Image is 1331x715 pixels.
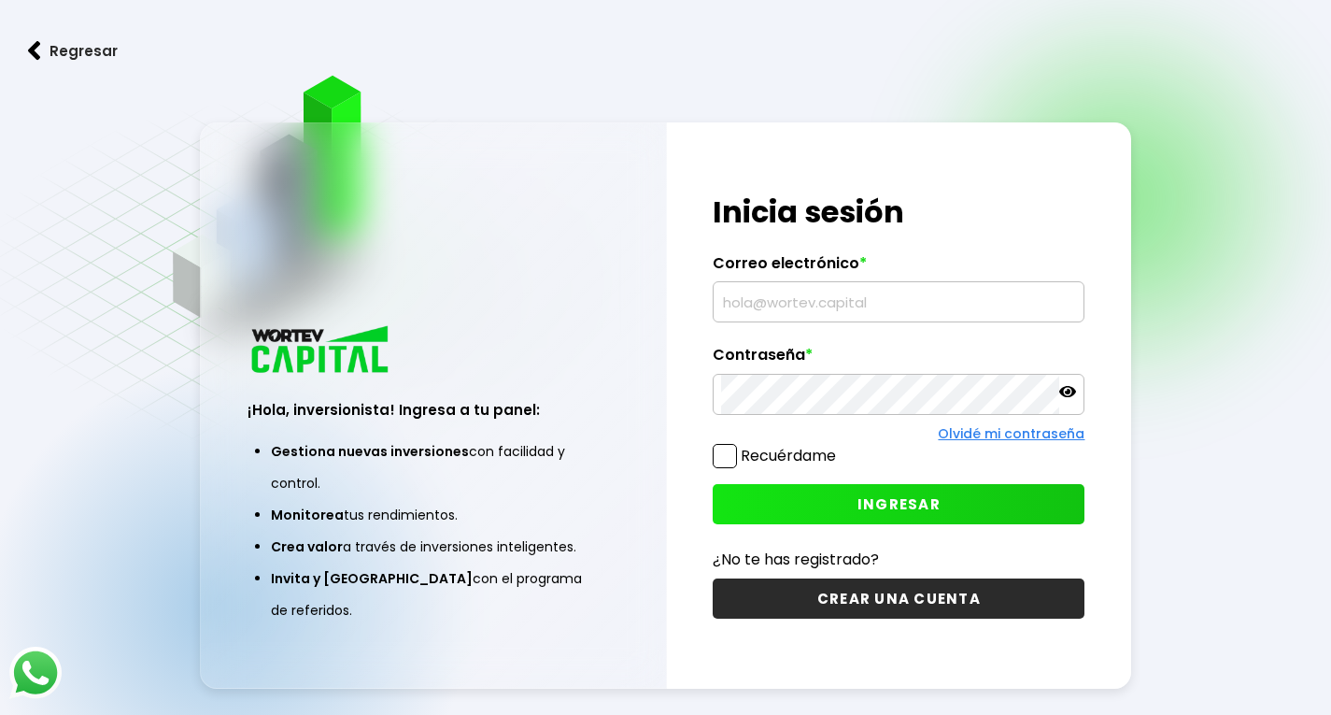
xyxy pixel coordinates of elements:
[713,484,1084,524] button: INGRESAR
[741,445,836,466] label: Recuérdame
[248,323,395,379] img: logo_wortev_capital
[271,442,469,461] span: Gestiona nuevas inversiones
[271,563,596,626] li: con el programa de referidos.
[713,548,1084,619] a: ¿No te has registrado?CREAR UNA CUENTA
[271,436,596,499] li: con facilidad y control.
[713,190,1084,235] h1: Inicia sesión
[721,282,1076,322] input: hola@wortev.capital
[857,494,941,514] span: INGRESAR
[713,579,1084,619] button: CREAR UNA CUENTA
[271,531,596,563] li: a través de inversiones inteligentes.
[713,346,1084,374] label: Contraseña
[713,254,1084,282] label: Correo electrónico
[271,537,343,556] span: Crea valor
[271,569,473,588] span: Invita y [GEOGRAPHIC_DATA]
[248,399,619,421] h3: ¡Hola, inversionista! Ingresa a tu panel:
[271,506,344,524] span: Monitorea
[938,424,1084,443] a: Olvidé mi contraseña
[28,41,41,61] img: flecha izquierda
[9,647,62,699] img: logos_whatsapp-icon.242b2217.svg
[271,499,596,531] li: tus rendimientos.
[713,548,1084,571] p: ¿No te has registrado?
